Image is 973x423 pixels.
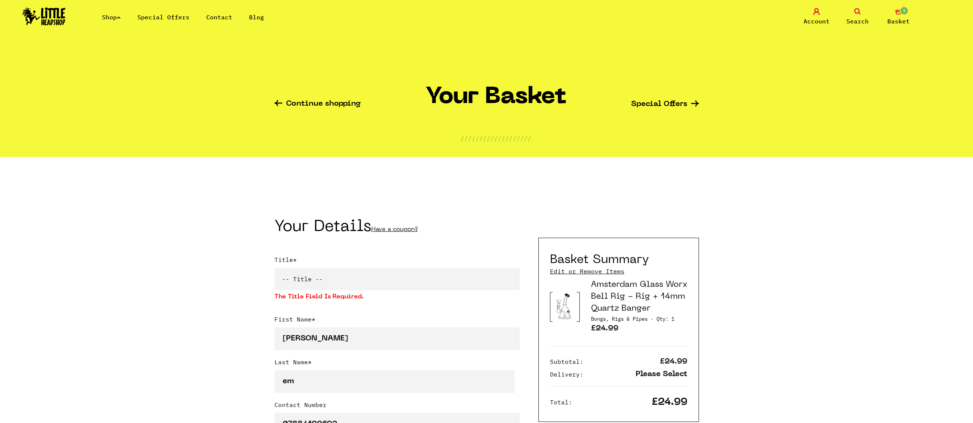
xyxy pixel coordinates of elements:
[553,292,577,322] img: Product
[550,253,649,267] h2: Basket Summary
[550,370,584,379] p: Delivery:
[591,315,654,322] span: Category
[550,267,624,275] a: Edit or Remove Items
[274,294,364,300] strong: The title field is required.
[550,357,584,366] p: Subtotal:
[137,13,190,21] a: Special Offers
[102,13,121,21] a: Shop
[900,6,909,15] span: 1
[636,371,687,378] p: Please Select
[846,17,869,26] span: Search
[274,358,520,370] label: Last Name
[461,134,531,143] p: ///////////////////
[660,358,687,366] p: £24.99
[274,370,515,393] input: Last Name
[22,7,66,25] img: Little Head Shop Logo
[550,398,572,407] p: Total:
[274,100,361,109] a: Continue shopping
[274,220,520,237] h2: Your Details
[371,227,418,233] a: Have a coupon?
[880,8,917,26] a: 1 Basket
[652,398,687,406] p: £24.99
[656,315,674,322] span: Quantity
[274,327,520,350] input: First Name
[804,17,830,26] span: Account
[274,315,520,327] label: First Name
[839,8,876,26] a: Search
[249,13,264,21] a: Blog
[631,100,699,108] a: Special Offers
[274,400,520,413] label: Contact Number
[426,84,566,115] h1: Your Basket
[274,255,520,268] label: Title
[591,281,687,313] a: Amsterdam Glass Worx Bell Rig - Rig + 14mm Quartz Banger
[887,17,910,26] span: Basket
[206,13,232,21] a: Contact
[591,325,687,334] p: £24.99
